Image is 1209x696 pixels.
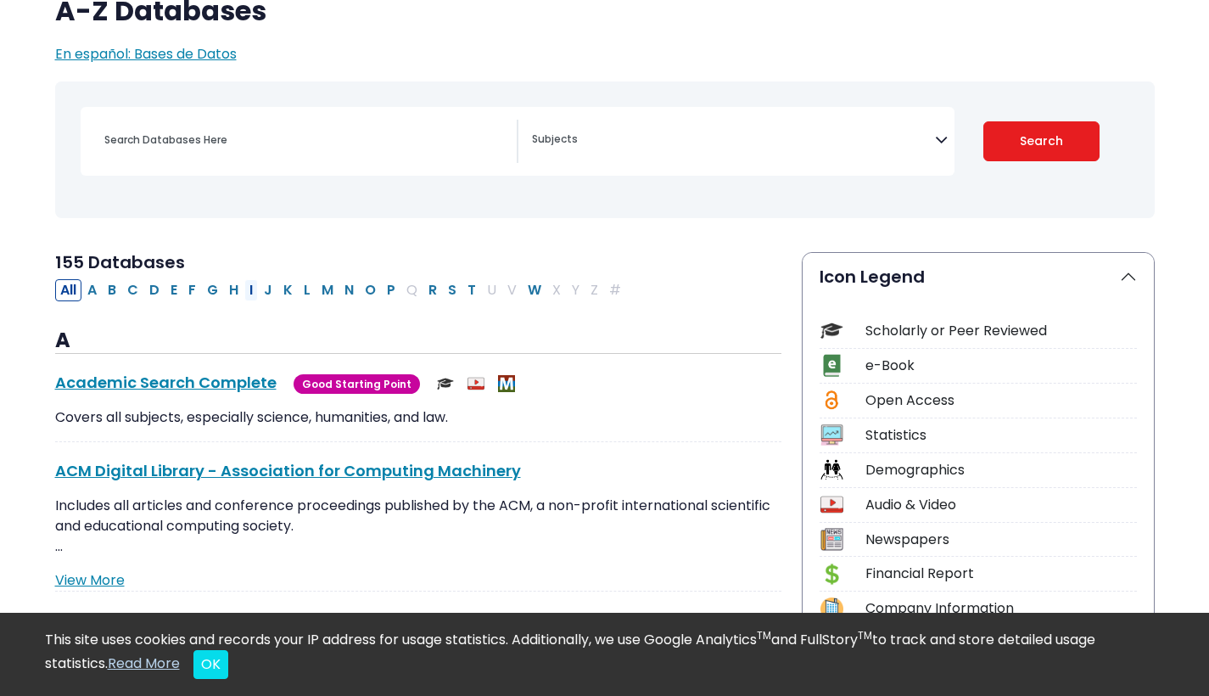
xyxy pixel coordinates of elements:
[224,279,243,301] button: Filter Results H
[316,279,339,301] button: Filter Results M
[858,628,872,643] sup: TM
[183,279,201,301] button: Filter Results F
[55,496,781,557] p: Includes all articles and conference proceedings published by the ACM, a non-profit international...
[202,279,223,301] button: Filter Results G
[94,127,517,152] input: Search database by title or keyword
[865,321,1137,341] div: Scholarly or Peer Reviewed
[821,389,842,412] img: Icon Open Access
[55,372,277,393] a: Academic Search Complete
[278,279,298,301] button: Filter Results K
[865,530,1137,550] div: Newspapers
[437,375,454,392] img: Scholarly or Peer Reviewed
[803,253,1154,300] button: Icon Legend
[144,279,165,301] button: Filter Results D
[865,598,1137,619] div: Company Information
[55,250,185,274] span: 155 Databases
[820,563,843,586] img: Icon Financial Report
[865,390,1137,411] div: Open Access
[55,44,237,64] a: En español: Bases de Datos
[820,493,843,516] img: Icon Audio & Video
[523,279,546,301] button: Filter Results W
[55,460,521,481] a: ACM Digital Library - Association for Computing Machinery
[55,328,781,354] h3: A
[55,279,628,299] div: Alpha-list to filter by first letter of database name
[122,279,143,301] button: Filter Results C
[82,279,102,301] button: Filter Results A
[865,356,1137,376] div: e-Book
[55,609,171,631] a: AdjunctNation
[108,654,180,673] a: Read More
[45,630,1165,679] div: This site uses cookies and records your IP address for usage statistics. Additionally, we use Goo...
[443,279,462,301] button: Filter Results S
[462,279,481,301] button: Filter Results T
[294,374,420,394] span: Good Starting Point
[299,279,316,301] button: Filter Results L
[423,279,442,301] button: Filter Results R
[382,279,400,301] button: Filter Results P
[820,354,843,377] img: Icon e-Book
[339,279,359,301] button: Filter Results N
[244,279,258,301] button: Filter Results I
[55,81,1155,218] nav: Search filters
[103,279,121,301] button: Filter Results B
[467,375,484,392] img: Audio & Video
[55,279,81,301] button: All
[820,424,843,446] img: Icon Statistics
[55,570,125,590] a: View More
[532,134,935,148] textarea: Search
[360,279,381,301] button: Filter Results O
[259,279,277,301] button: Filter Results J
[865,460,1137,480] div: Demographics
[165,279,182,301] button: Filter Results E
[820,458,843,481] img: Icon Demographics
[865,495,1137,515] div: Audio & Video
[865,425,1137,446] div: Statistics
[820,319,843,342] img: Icon Scholarly or Peer Reviewed
[820,598,843,620] img: Icon Company Information
[865,564,1137,584] div: Financial Report
[983,121,1100,161] button: Submit for Search Results
[498,375,515,392] img: MeL (Michigan electronic Library)
[820,528,843,551] img: Icon Newspapers
[757,628,771,643] sup: TM
[193,650,228,679] button: Close
[55,407,781,428] p: Covers all subjects, especially science, humanities, and law.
